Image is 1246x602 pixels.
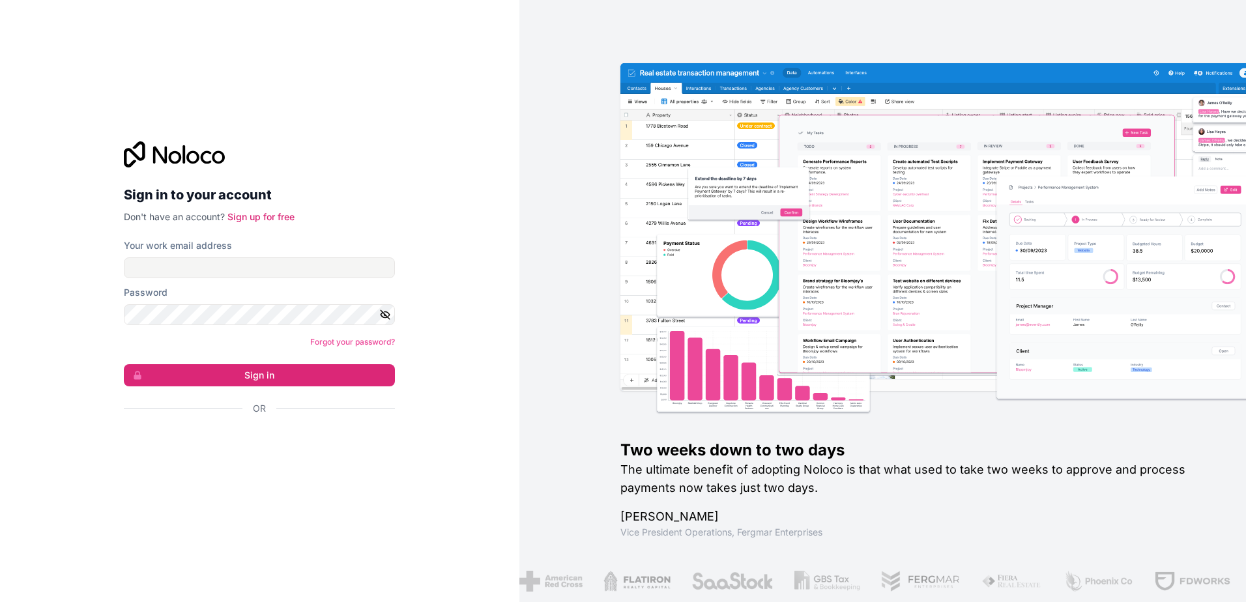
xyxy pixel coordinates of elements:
[979,571,1041,592] img: /assets/fiera-fwj2N5v4.png
[620,440,1204,461] h1: Two weeks down to two days
[124,304,395,325] input: Password
[792,571,859,592] img: /assets/gbstax-C-GtDUiK.png
[310,337,395,347] a: Forgot your password?
[124,286,167,299] label: Password
[620,508,1204,526] h1: [PERSON_NAME]
[124,364,395,386] button: Sign in
[620,526,1204,539] h1: Vice President Operations , Fergmar Enterprises
[517,571,580,592] img: /assets/american-red-cross-BAupjrZR.png
[124,239,232,252] label: Your work email address
[124,211,225,222] span: Don't have an account?
[227,211,295,222] a: Sign up for free
[879,571,959,592] img: /assets/fergmar-CudnrXN5.png
[601,571,669,592] img: /assets/flatiron-C8eUkumj.png
[620,461,1204,497] h2: The ultimate benefit of adopting Noloco is that what used to take two weeks to approve and proces...
[124,257,395,278] input: Email address
[253,402,266,415] span: Or
[1152,571,1228,592] img: /assets/fdworks-Bi04fVtw.png
[124,183,395,207] h2: Sign in to your account
[1062,571,1132,592] img: /assets/phoenix-BREaitsQ.png
[689,571,772,592] img: /assets/saastock-C6Zbiodz.png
